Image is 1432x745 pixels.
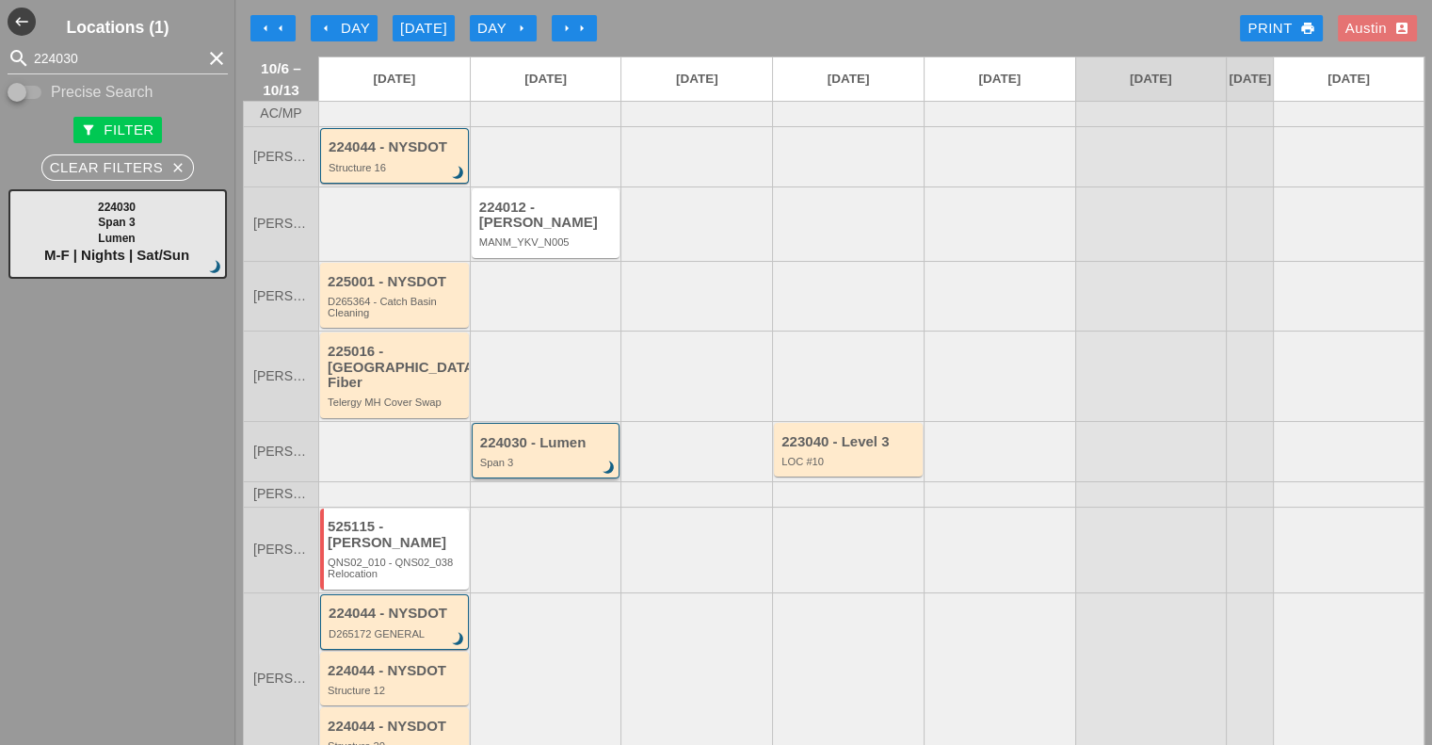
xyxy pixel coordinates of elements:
[328,519,464,550] div: 525115 - [PERSON_NAME]
[98,216,135,229] span: Span 3
[1394,21,1409,36] i: account_box
[514,21,529,36] i: arrow_right
[552,15,597,41] button: Move Ahead 1 Week
[400,18,447,40] div: [DATE]
[170,160,185,175] i: close
[479,236,616,248] div: MANM_YKV_N005
[328,557,464,580] div: QNS02_010 - QNS02_038 Relocation
[621,57,772,101] a: [DATE]
[328,344,464,391] div: 225016 - [GEOGRAPHIC_DATA] Fiber
[600,458,620,478] i: brightness_3
[328,397,464,408] div: Telergy MH Cover Swap
[8,8,36,36] i: west
[319,57,470,101] a: [DATE]
[73,117,161,143] button: Filter
[253,289,309,303] span: [PERSON_NAME]
[781,434,918,450] div: 223040 - Level 3
[781,456,918,467] div: LOC #10
[8,81,228,104] div: Enable Precise search to match search terms exactly.
[250,15,296,41] button: Move Back 1 Week
[328,296,464,319] div: D265364 - Catch Basin Cleaning
[44,247,189,263] span: M-F | Nights | Sat/Sun
[328,274,464,290] div: 225001 - NYSDOT
[81,122,96,138] i: filter_alt
[8,47,30,70] i: search
[8,8,36,36] button: Shrink Sidebar
[448,629,469,650] i: brightness_3
[51,83,153,102] label: Precise Search
[574,21,589,36] i: arrow_right
[50,157,186,179] div: Clear Filters
[479,200,616,231] div: 224012 - [PERSON_NAME]
[477,18,529,40] div: Day
[1240,15,1322,41] a: Print
[260,106,301,121] span: AC/MP
[81,120,153,141] div: Filter
[34,43,201,73] input: Search
[273,21,288,36] i: arrow_left
[98,201,136,214] span: 224030
[480,435,615,451] div: 224030 - Lumen
[329,139,463,155] div: 224044 - NYSDOT
[328,663,464,679] div: 224044 - NYSDOT
[328,719,464,735] div: 224044 - NYSDOT
[1076,57,1227,101] a: [DATE]
[205,47,228,70] i: clear
[1300,21,1315,36] i: print
[328,685,464,696] div: Structure 12
[253,445,309,459] span: [PERSON_NAME]
[311,15,378,41] button: Day
[253,672,309,686] span: [PERSON_NAME]
[559,21,574,36] i: arrow_right
[1338,15,1417,41] button: Austin
[1227,57,1273,101] a: [DATE]
[925,57,1075,101] a: [DATE]
[329,628,463,640] div: D265172 GENERAL
[329,606,463,622] div: 224044 - NYSDOT
[1274,57,1424,101] a: [DATE]
[98,232,135,245] span: Lumen
[253,543,309,557] span: [PERSON_NAME]
[470,15,537,41] button: Day
[253,217,309,231] span: [PERSON_NAME]
[41,154,195,181] button: Clear Filters
[471,57,621,101] a: [DATE]
[205,257,226,278] i: brightness_3
[393,15,455,41] button: [DATE]
[253,487,309,501] span: [PERSON_NAME]
[773,57,924,101] a: [DATE]
[253,369,309,383] span: [PERSON_NAME]
[318,21,333,36] i: arrow_left
[329,162,463,173] div: Structure 16
[1247,18,1314,40] div: Print
[253,57,309,101] span: 10/6 – 10/13
[480,457,615,468] div: Span 3
[448,163,469,184] i: brightness_3
[1345,18,1409,40] div: Austin
[253,150,309,164] span: [PERSON_NAME]
[318,18,370,40] div: Day
[258,21,273,36] i: arrow_left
